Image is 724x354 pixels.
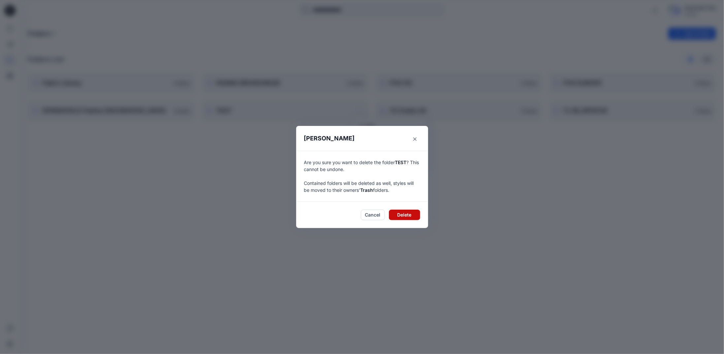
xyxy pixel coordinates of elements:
[361,210,385,220] button: Cancel
[389,210,420,220] button: Delete
[361,187,373,193] span: Trash
[410,134,420,144] button: Close
[395,160,407,165] span: TEST
[304,159,420,193] p: Are you sure you want to delete the folder ? This cannot be undone. Contained folders will be del...
[296,126,428,151] header: [PERSON_NAME]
